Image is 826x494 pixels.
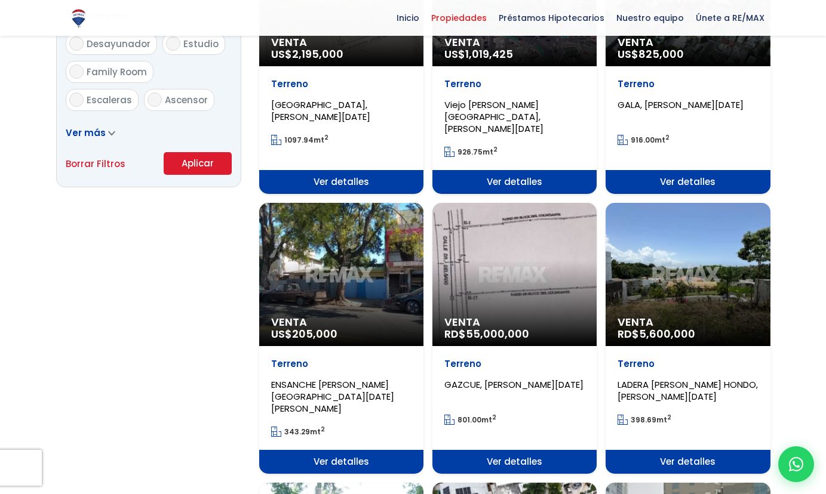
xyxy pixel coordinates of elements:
[606,450,770,474] span: Ver detalles
[444,316,585,328] span: Venta
[165,94,208,106] span: Ascensor
[87,38,151,50] span: Desayunador
[618,47,684,61] span: US$
[444,326,529,341] span: RD$
[618,326,695,341] span: RD$
[665,133,670,142] sup: 2
[292,47,343,61] span: 2,195,000
[284,135,314,145] span: 1097.94
[292,326,337,341] span: 205,000
[638,47,684,61] span: 825,000
[606,170,770,194] span: Ver detalles
[618,378,758,403] span: LADERA [PERSON_NAME] HONDO, [PERSON_NAME][DATE]
[166,36,180,51] input: Estudio
[148,92,162,107] input: Ascensor
[259,450,423,474] span: Ver detalles
[444,378,584,391] span: GAZCUE, [PERSON_NAME][DATE]
[183,38,219,50] span: Estudio
[432,170,597,194] span: Ver detalles
[457,415,481,425] span: 801.00
[271,358,412,370] p: Terreno
[444,78,585,90] p: Terreno
[271,135,328,145] span: mt
[610,9,690,27] span: Nuestro equipo
[465,47,513,61] span: 1,019,425
[259,203,423,474] a: Venta US$205,000 Terreno ENSANCHE [PERSON_NAME][GEOGRAPHIC_DATA][DATE][PERSON_NAME] 343.29mt2 Ver...
[324,133,328,142] sup: 2
[271,47,343,61] span: US$
[618,135,670,145] span: mt
[457,147,483,157] span: 926.75
[68,8,89,29] img: Logo de REMAX
[284,427,310,437] span: 343.29
[690,9,770,27] span: Únete a RE/MAX
[271,316,412,328] span: Venta
[631,415,656,425] span: 398.69
[69,36,84,51] input: Desayunador
[444,47,513,61] span: US$
[259,170,423,194] span: Ver detalles
[444,358,585,370] p: Terreno
[271,78,412,90] p: Terreno
[271,326,337,341] span: US$
[466,326,529,341] span: 55,000,000
[69,64,84,79] input: Family Room
[493,9,610,27] span: Préstamos Hipotecarios
[271,427,325,437] span: mt
[444,36,585,48] span: Venta
[321,425,325,434] sup: 2
[391,9,425,27] span: Inicio
[618,316,758,328] span: Venta
[444,98,543,135] span: Viejo [PERSON_NAME][GEOGRAPHIC_DATA], [PERSON_NAME][DATE]
[606,203,770,474] a: Venta RD$5,600,000 Terreno LADERA [PERSON_NAME] HONDO, [PERSON_NAME][DATE] 398.69mt2 Ver detalles
[492,413,496,422] sup: 2
[631,135,655,145] span: 916.00
[618,36,758,48] span: Venta
[271,378,394,415] span: ENSANCHE [PERSON_NAME][GEOGRAPHIC_DATA][DATE][PERSON_NAME]
[618,98,744,111] span: GALA, [PERSON_NAME][DATE]
[432,203,597,474] a: Venta RD$55,000,000 Terreno GAZCUE, [PERSON_NAME][DATE] 801.00mt2 Ver detalles
[66,126,115,139] a: Ver más
[69,92,84,107] input: Escaleras
[618,358,758,370] p: Terreno
[618,78,758,90] p: Terreno
[639,326,695,341] span: 5,600,000
[164,152,232,175] button: Aplicar
[66,156,125,171] a: Borrar Filtros
[444,415,496,425] span: mt
[87,94,132,106] span: Escaleras
[425,9,493,27] span: Propiedades
[87,66,147,78] span: Family Room
[66,126,106,139] span: Ver más
[432,450,597,474] span: Ver detalles
[667,413,671,422] sup: 2
[271,98,370,123] span: [GEOGRAPHIC_DATA], [PERSON_NAME][DATE]
[444,147,498,157] span: mt
[618,415,671,425] span: mt
[493,145,498,154] sup: 2
[271,36,412,48] span: Venta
